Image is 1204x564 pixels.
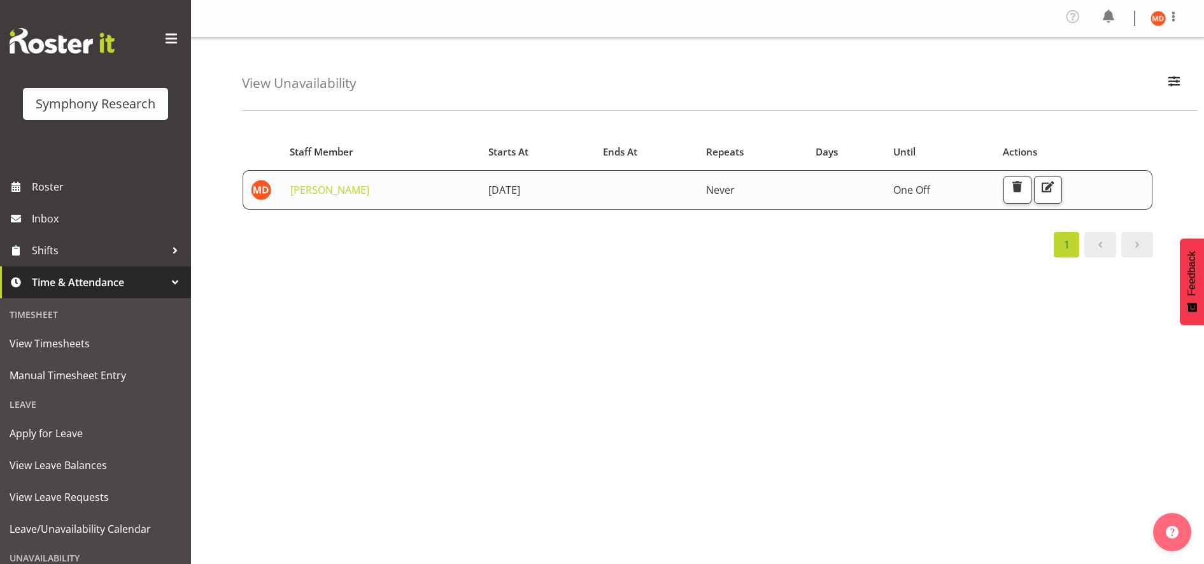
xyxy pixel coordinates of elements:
[10,334,181,353] span: View Timesheets
[290,183,369,197] a: [PERSON_NAME]
[1186,251,1198,296] span: Feedback
[603,145,691,159] div: Ends At
[10,28,115,54] img: Rosterit website logo
[488,183,520,197] span: [DATE]
[32,273,166,292] span: Time & Attendance
[1151,11,1166,26] img: maria-de-guzman11892.jpg
[706,145,801,159] div: Repeats
[3,481,188,513] a: View Leave Requests
[893,145,989,159] div: Until
[10,488,181,507] span: View Leave Requests
[3,391,188,417] div: Leave
[1003,176,1031,204] button: Delete Unavailability
[10,519,181,539] span: Leave/Unavailability Calendar
[10,424,181,443] span: Apply for Leave
[1180,238,1204,325] button: Feedback - Show survey
[10,366,181,385] span: Manual Timesheet Entry
[32,209,185,228] span: Inbox
[706,183,735,197] span: Never
[32,241,166,260] span: Shifts
[10,456,181,475] span: View Leave Balances
[3,513,188,545] a: Leave/Unavailability Calendar
[893,183,930,197] span: One Off
[36,94,155,113] div: Symphony Research
[3,417,188,449] a: Apply for Leave
[3,301,188,328] div: Timesheet
[3,359,188,391] a: Manual Timesheet Entry
[3,328,188,359] a: View Timesheets
[251,180,271,200] img: maria-de-guzman11892.jpg
[290,145,474,159] div: Staff Member
[32,177,185,196] span: Roster
[1034,176,1062,204] button: Edit Unavailability
[1161,69,1187,98] button: Filter Employees
[488,145,589,159] div: Starts At
[1003,145,1145,159] div: Actions
[242,76,356,90] h4: View Unavailability
[816,145,879,159] div: Days
[3,449,188,481] a: View Leave Balances
[1166,526,1179,539] img: help-xxl-2.png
